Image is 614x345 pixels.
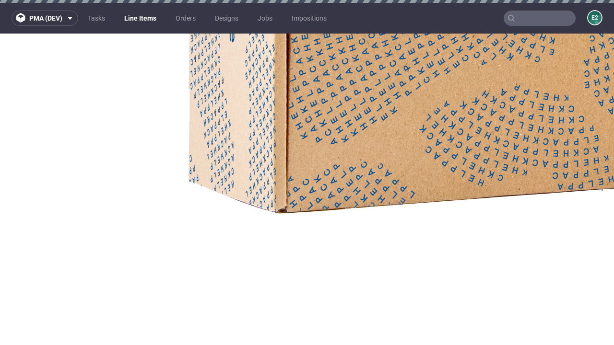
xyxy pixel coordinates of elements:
[209,11,244,26] a: Designs
[588,11,602,24] figcaption: e2
[12,11,78,26] button: pma (dev)
[82,11,111,26] a: Tasks
[286,11,332,26] a: Impositions
[252,11,278,26] a: Jobs
[29,15,62,22] span: pma (dev)
[118,11,162,26] a: Line Items
[170,11,201,26] a: Orders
